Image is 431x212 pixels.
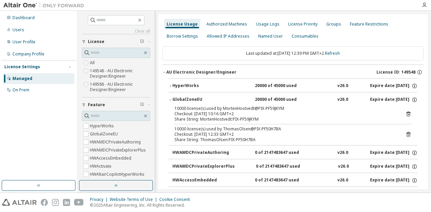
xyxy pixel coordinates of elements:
div: Groups [326,22,341,27]
button: GlobalZoneEU20000 of 45000 usedv26.0Expire date:[DATE] [168,92,418,107]
div: v26.0 [337,177,348,183]
div: Website Terms of Use [110,197,159,202]
div: Privacy [90,197,110,202]
div: v26.0 [337,83,348,89]
div: HWAMDCPrivateExplorerPlus [172,164,235,170]
label: All [90,59,96,67]
div: Authorized Machines [206,22,247,27]
a: Clear all [82,29,150,34]
div: Feature Restrictions [350,22,388,27]
div: Expire date: [DATE] [370,177,418,183]
div: 20000 of 45000 used [255,83,316,89]
img: Altair One [3,2,88,9]
label: HWAccessEmbedded [90,154,133,162]
div: Company Profile [12,51,44,57]
div: HWAccessEmbedded [172,177,233,183]
label: HyperWorks [90,122,115,130]
button: HWAMDCPrivateAuthoring0 of 2147483647 usedv26.0Expire date:[DATE] [172,145,418,160]
img: linkedin.svg [63,199,70,206]
div: 0 of 2147483647 used [255,150,316,156]
button: Feature [82,97,150,112]
div: Share String: ThomasOlsen:PIX-PF50H7BA [174,137,395,142]
div: Last updated at: [DATE] 12:39 PM GMT+2 [162,46,424,60]
button: HWAccessEmbedded0 of 2147483647 usedv26.0Expire date:[DATE] [172,173,418,188]
button: HyperWorks20000 of 45000 usedv26.0Expire date:[DATE] [168,79,418,93]
div: HWAMDCPrivateAuthoring [172,150,233,156]
label: 149548 - AU Electronic Designer/Engineer [90,67,150,80]
div: Consumables [292,34,319,39]
div: 0 of 2147483647 used [256,164,317,170]
div: On Prem [12,87,29,93]
button: AU Electronic Designer/EngineerLicense ID: 149548 [162,65,424,80]
div: User Profile [12,39,35,45]
div: Expire date: [DATE] [370,164,418,170]
div: Checkout: [DATE] 10:16 GMT+2 [174,111,395,117]
button: License [82,34,150,49]
p: © 2025 Altair Engineering, Inc. All Rights Reserved. [90,202,194,208]
div: HyperWorks [172,83,233,89]
div: Expire date: [DATE] [370,150,418,156]
img: youtube.svg [74,199,84,206]
span: Clear filter [140,39,144,44]
label: HWAltairOneDesktop [90,178,132,186]
div: Expire date: [DATE] [370,97,418,103]
div: 20000 of 45000 used [255,97,316,103]
span: Feature [88,102,105,108]
div: Allowed IP Addresses [207,34,250,39]
label: 149588 - AU Electronic Designer/Engineer [90,80,150,94]
div: Named User [258,34,283,39]
div: Share String: MortenHostvedt:PIX-PF59JKYM [174,117,395,122]
label: HWAltairCopilotHyperWorks [90,170,146,178]
div: Usage Logs [256,22,279,27]
div: Expire date: [DATE] [370,83,418,89]
div: License Settings [4,64,40,70]
img: instagram.svg [52,199,59,206]
div: GlobalZoneEU [172,97,233,103]
div: v26.0 [337,97,348,103]
div: v26.0 [338,164,349,170]
div: 10000 license(s) used by MortenHostvedt@PIX-PF59JKYM [174,106,395,111]
div: License Usage [167,22,198,27]
div: Borrow Settings [167,34,198,39]
div: Dashboard [12,15,35,20]
img: facebook.svg [41,199,48,206]
div: Users [12,27,24,33]
label: HWActivate [90,162,113,170]
div: v26.0 [337,150,348,156]
div: Cookie Consent [159,197,194,202]
label: HWAMDCPrivateAuthoring [90,138,142,146]
div: 0 of 2147483647 used [255,177,316,183]
label: HWAMDCPrivateExplorerPlus [90,146,147,154]
button: HWAMDCPrivateExplorerPlus0 of 2147483647 usedv26.0Expire date:[DATE] [172,159,418,174]
button: HWActivate0 of 2147483647 usedv26.0Expire date:[DATE] [172,187,418,202]
div: Checkout: [DATE] 12:33 GMT+2 [174,132,395,137]
label: GlobalZoneEU [90,130,119,138]
span: License [88,39,104,44]
span: License ID: 149548 [376,70,416,75]
span: Clear filter [140,102,144,108]
div: AU Electronic Designer/Engineer [166,70,236,75]
img: altair_logo.svg [2,199,37,206]
div: Managed [12,76,32,81]
div: 10000 license(s) used by ThomasOlsen@PIX-PF50H7BA [174,126,395,132]
a: Refresh [325,50,340,56]
div: License Priority [288,22,318,27]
